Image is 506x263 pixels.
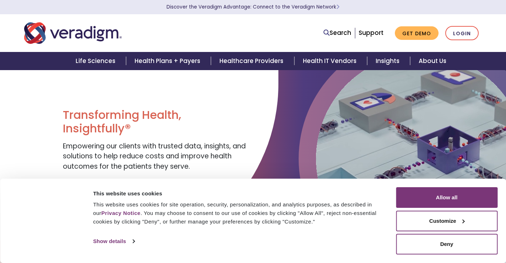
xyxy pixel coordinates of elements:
[93,236,134,247] a: Show details
[63,108,247,136] h1: Transforming Health, Insightfully®
[396,211,497,231] button: Customize
[323,28,351,38] a: Search
[63,141,246,171] span: Empowering our clients with trusted data, insights, and solutions to help reduce costs and improv...
[167,4,339,10] a: Discover the Veradigm Advantage: Connect to the Veradigm NetworkLearn More
[211,52,294,70] a: Healthcare Providers
[294,52,367,70] a: Health IT Vendors
[396,234,497,254] button: Deny
[126,52,211,70] a: Health Plans + Payers
[445,26,479,41] a: Login
[410,52,455,70] a: About Us
[101,210,140,216] a: Privacy Notice
[24,21,122,45] img: Veradigm logo
[396,187,497,208] button: Allow all
[93,200,388,226] div: This website uses cookies for site operation, security, personalization, and analytics purposes, ...
[67,52,126,70] a: Life Sciences
[359,28,383,37] a: Support
[336,4,339,10] span: Learn More
[367,52,410,70] a: Insights
[395,26,439,40] a: Get Demo
[93,189,388,198] div: This website uses cookies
